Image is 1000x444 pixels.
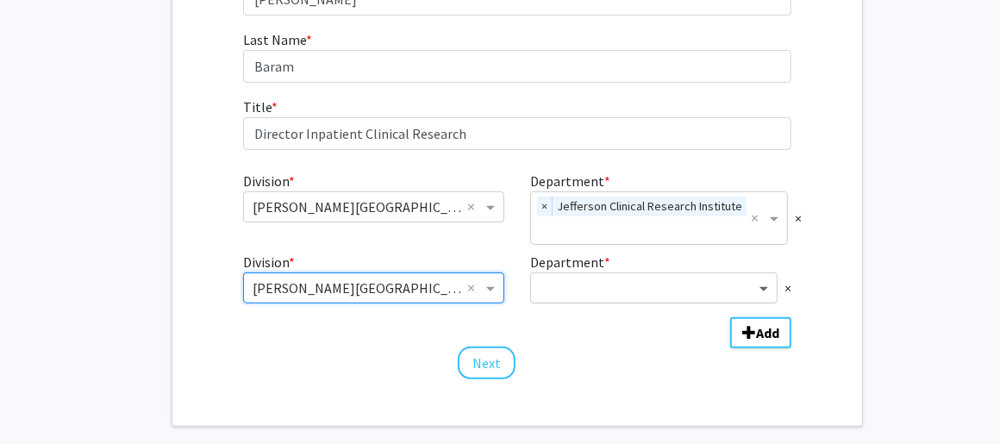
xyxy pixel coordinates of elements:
span: × [784,278,791,298]
div: Department [517,171,804,246]
div: Division [230,171,517,246]
ng-select: Department [530,191,788,246]
span: Jefferson Clinical Research Institute [553,197,747,217]
div: Department [517,252,804,303]
ng-select: Division [243,191,504,222]
span: Last Name [243,31,306,48]
span: Title [243,98,272,116]
ng-select: Department [530,272,778,303]
span: Clear all [751,208,766,228]
button: Add Division/Department [730,317,791,348]
div: Division [230,252,517,303]
span: Clear all [467,278,482,298]
iframe: Chat [13,366,73,431]
b: Add [756,324,779,341]
span: × [795,208,802,228]
button: Next [458,347,516,379]
span: × [537,197,553,217]
span: Clear all [467,197,482,217]
ng-select: Division [243,272,504,303]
